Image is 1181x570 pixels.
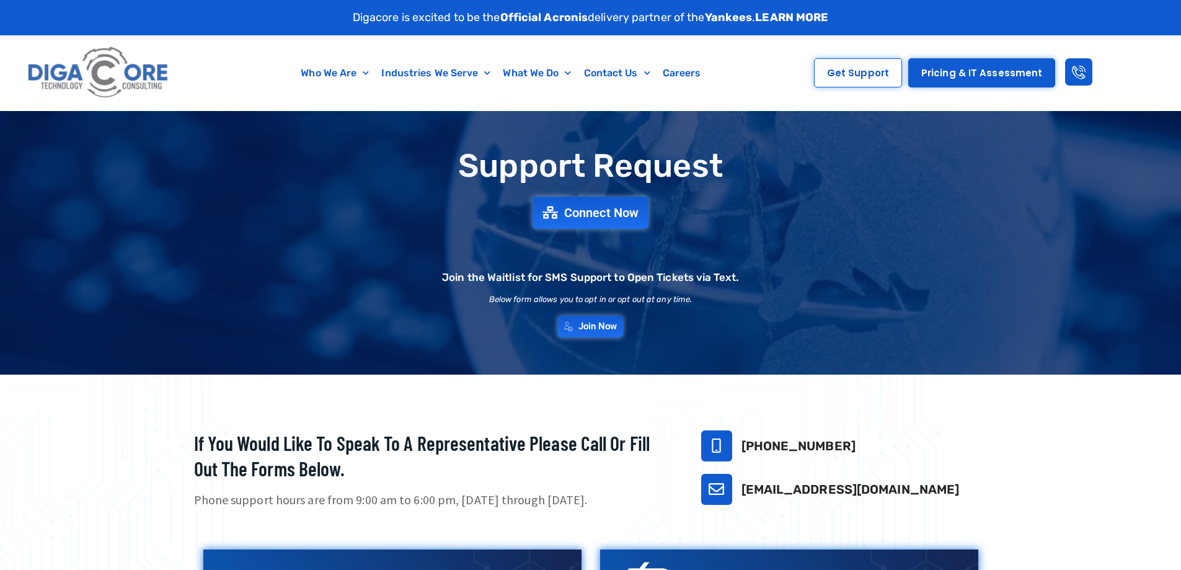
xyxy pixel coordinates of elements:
[701,430,732,461] a: 732-646-5725
[194,430,670,482] h2: If you would like to speak to a representative please call or fill out the forms below.
[375,59,497,87] a: Industries We Serve
[558,316,624,337] a: Join Now
[442,272,739,283] h2: Join the Waitlist for SMS Support to Open Tickets via Text.
[194,491,670,509] p: Phone support hours are from 9:00 am to 6:00 pm, [DATE] through [DATE].
[232,59,770,87] nav: Menu
[578,322,617,331] span: Join Now
[908,58,1055,87] a: Pricing & IT Assessment
[705,11,753,24] strong: Yankees
[353,9,829,26] p: Digacore is excited to be the delivery partner of the .
[163,148,1019,184] h1: Support Request
[701,474,732,505] a: support@digacore.com
[24,42,173,104] img: Digacore logo 1
[489,295,692,303] h2: Below form allows you to opt in or opt out at any time.
[657,59,707,87] a: Careers
[741,439,856,453] a: [PHONE_NUMBER]
[564,207,639,219] span: Connect Now
[533,197,648,229] a: Connect Now
[755,11,828,24] a: LEARN MORE
[741,482,960,497] a: [EMAIL_ADDRESS][DOMAIN_NAME]
[497,59,577,87] a: What We Do
[294,59,375,87] a: Who We Are
[921,68,1042,78] span: Pricing & IT Assessment
[827,68,889,78] span: Get Support
[578,59,657,87] a: Contact Us
[814,58,902,87] a: Get Support
[500,11,588,24] strong: Official Acronis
